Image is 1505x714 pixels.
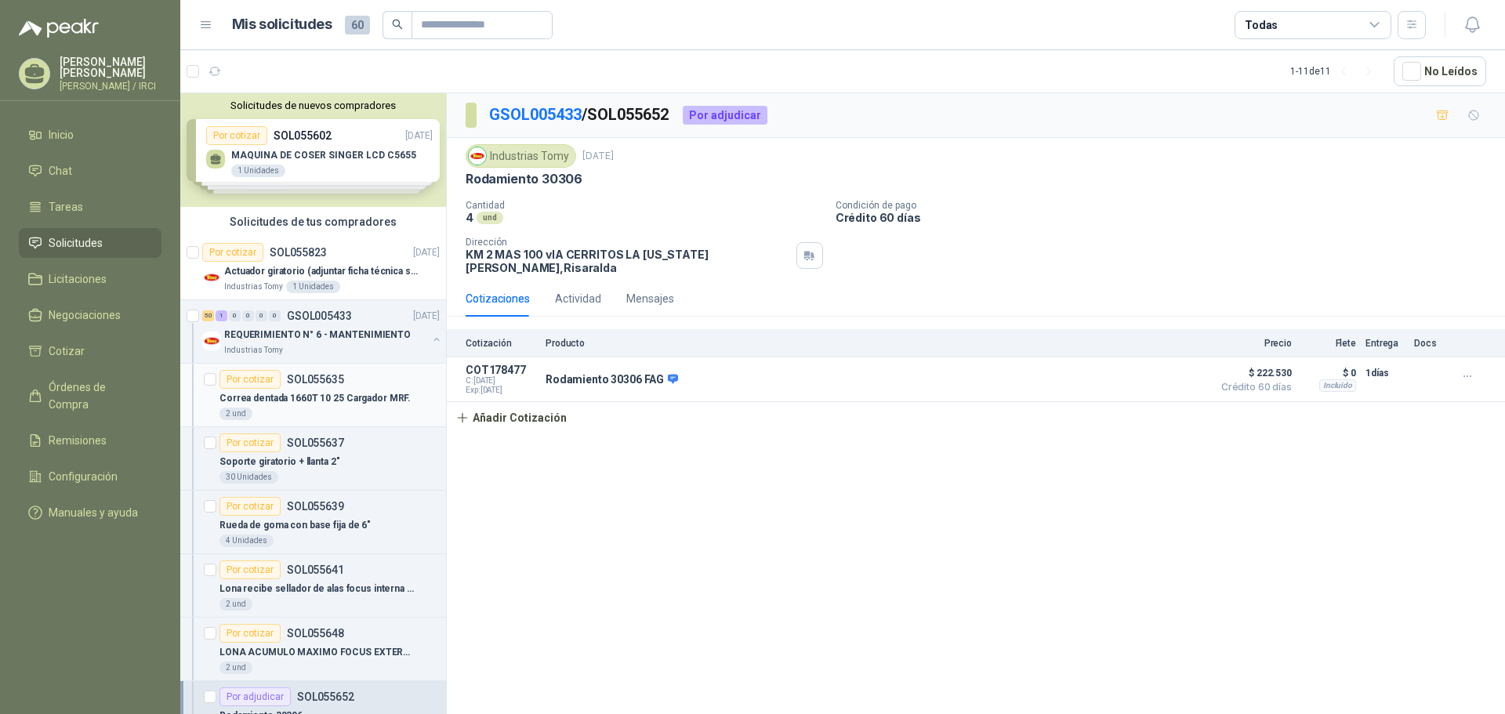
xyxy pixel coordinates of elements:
[49,162,72,179] span: Chat
[287,374,344,385] p: SOL055635
[19,462,161,491] a: Configuración
[466,338,536,349] p: Cotización
[836,200,1499,211] p: Condición de pago
[466,364,536,376] p: COT178477
[219,408,252,420] div: 2 und
[224,264,419,279] p: Actuador giratorio (adjuntar ficha técnica si es diferente a festo)
[219,433,281,452] div: Por cotizar
[1245,16,1278,34] div: Todas
[19,336,161,366] a: Cotizar
[447,402,575,433] button: Añadir Cotización
[19,426,161,455] a: Remisiones
[1213,338,1292,349] p: Precio
[49,504,138,521] span: Manuales y ayuda
[19,228,161,258] a: Solicitudes
[219,582,415,596] p: Lona recibe sellador de alas focus interna A1 (8330mm Largo * 322mm Ancho) L1
[19,372,161,419] a: Órdenes de Compra
[219,624,281,643] div: Por cotizar
[219,471,278,484] div: 30 Unidades
[286,281,340,293] div: 1 Unidades
[219,497,281,516] div: Por cotizar
[489,105,582,124] a: GSOL005433
[1365,364,1405,382] p: 1 días
[466,386,536,395] span: Exp: [DATE]
[49,270,107,288] span: Licitaciones
[219,661,252,674] div: 2 und
[546,373,678,387] p: Rodamiento 30306 FAG
[180,618,446,681] a: Por cotizarSOL055648LONA ACUMULO MAXIMO FOCUS EXTERNAS A Y B 3000MM LARGO * 150 MM ANCHO L12 und
[836,211,1499,224] p: Crédito 60 días
[219,645,415,660] p: LONA ACUMULO MAXIMO FOCUS EXTERNAS A Y B 3000MM LARGO * 150 MM ANCHO L1
[287,564,344,575] p: SOL055641
[1394,56,1486,86] button: No Leídos
[219,391,411,406] p: Correa dentada 1660T 10 25 Cargador MRF.
[1213,382,1292,392] span: Crédito 60 días
[19,156,161,186] a: Chat
[683,106,767,125] div: Por adjudicar
[287,310,352,321] p: GSOL005433
[60,82,161,91] p: [PERSON_NAME] / IRCI
[49,343,85,360] span: Cotizar
[219,518,371,533] p: Rueda de goma con base fija de 6"
[219,370,281,389] div: Por cotizar
[219,687,291,706] div: Por adjudicar
[1290,59,1381,84] div: 1 - 11 de 11
[256,310,267,321] div: 0
[1213,364,1292,382] span: $ 222.530
[392,19,403,30] span: search
[555,290,601,307] div: Actividad
[466,211,473,224] p: 4
[49,234,103,252] span: Solicitudes
[19,120,161,150] a: Inicio
[187,100,440,111] button: Solicitudes de nuevos compradores
[180,237,446,300] a: Por cotizarSOL055823[DATE] Company LogoActuador giratorio (adjuntar ficha técnica si es diferente...
[180,364,446,427] a: Por cotizarSOL055635Correa dentada 1660T 10 25 Cargador MRF.2 und
[60,56,161,78] p: [PERSON_NAME] [PERSON_NAME]
[626,290,674,307] div: Mensajes
[466,290,530,307] div: Cotizaciones
[287,501,344,512] p: SOL055639
[413,309,440,324] p: [DATE]
[466,248,790,274] p: KM 2 MAS 100 vIA CERRITOS LA [US_STATE] [PERSON_NAME] , Risaralda
[546,338,1204,349] p: Producto
[202,243,263,262] div: Por cotizar
[49,432,107,449] span: Remisiones
[1319,379,1356,392] div: Incluido
[49,126,74,143] span: Inicio
[269,310,281,321] div: 0
[297,691,354,702] p: SOL055652
[202,268,221,287] img: Company Logo
[489,103,670,127] p: / SOL055652
[224,328,411,343] p: REQUERIMIENTO N° 6 - MANTENIMIENTO
[180,427,446,491] a: Por cotizarSOL055637Soporte giratorio + llanta 2"30 Unidades
[219,598,252,611] div: 2 und
[202,332,221,350] img: Company Logo
[19,192,161,222] a: Tareas
[1414,338,1445,349] p: Docs
[180,207,446,237] div: Solicitudes de tus compradores
[219,535,274,547] div: 4 Unidades
[270,247,327,258] p: SOL055823
[413,245,440,260] p: [DATE]
[202,306,443,357] a: 50 1 0 0 0 0 GSOL005433[DATE] Company LogoREQUERIMIENTO N° 6 - MANTENIMIENTOIndustrias Tomy
[49,306,121,324] span: Negociaciones
[242,310,254,321] div: 0
[19,498,161,527] a: Manuales y ayuda
[466,237,790,248] p: Dirección
[232,13,332,36] h1: Mis solicitudes
[180,554,446,618] a: Por cotizarSOL055641Lona recibe sellador de alas focus interna A1 (8330mm Largo * 322mm Ancho) L1...
[219,560,281,579] div: Por cotizar
[469,147,486,165] img: Company Logo
[224,344,283,357] p: Industrias Tomy
[19,300,161,330] a: Negociaciones
[19,264,161,294] a: Licitaciones
[477,212,503,224] div: und
[287,437,344,448] p: SOL055637
[180,491,446,554] a: Por cotizarSOL055639Rueda de goma con base fija de 6"4 Unidades
[216,310,227,321] div: 1
[582,149,614,164] p: [DATE]
[49,468,118,485] span: Configuración
[49,379,147,413] span: Órdenes de Compra
[229,310,241,321] div: 0
[202,310,214,321] div: 50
